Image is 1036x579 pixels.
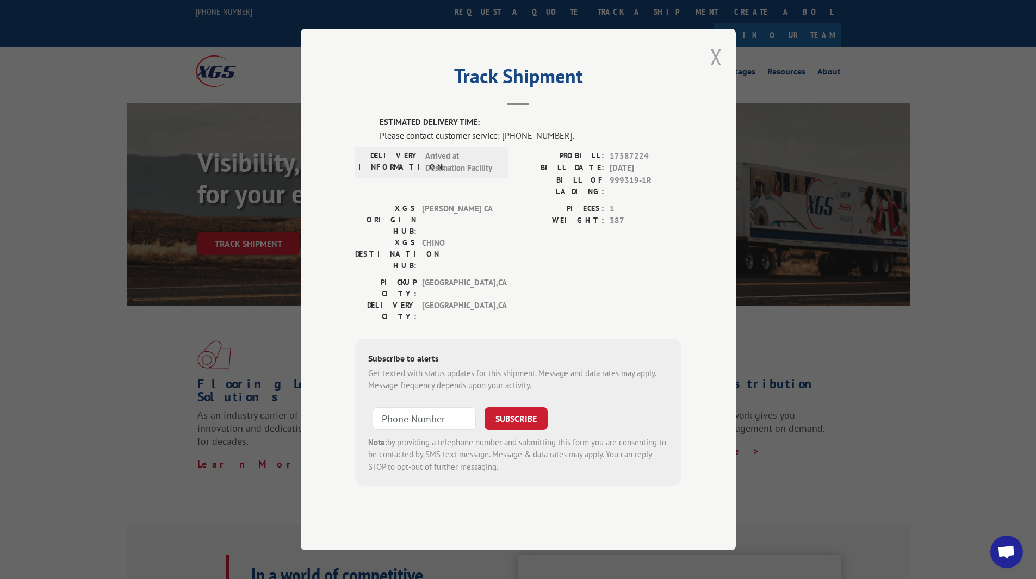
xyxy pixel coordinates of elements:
label: ESTIMATED DELIVERY TIME: [380,116,681,129]
span: 17587224 [610,150,681,163]
span: [PERSON_NAME] CA [422,203,495,237]
span: 999319-1R [610,175,681,197]
label: PICKUP CITY: [355,277,417,300]
label: BILL DATE: [518,162,604,175]
strong: Note: [368,437,387,447]
label: BILL OF LADING: [518,175,604,197]
span: CHINO [422,237,495,271]
span: [GEOGRAPHIC_DATA] , CA [422,277,495,300]
label: XGS ORIGIN HUB: [355,203,417,237]
span: [DATE] [610,162,681,175]
label: WEIGHT: [518,215,604,227]
div: by providing a telephone number and submitting this form you are consenting to be contacted by SM... [368,437,668,474]
button: Close modal [710,42,722,71]
label: DELIVERY INFORMATION: [358,150,420,175]
div: Get texted with status updates for this shipment. Message and data rates may apply. Message frequ... [368,368,668,392]
label: XGS DESTINATION HUB: [355,237,417,271]
input: Phone Number [373,407,476,430]
div: Subscribe to alerts [368,352,668,368]
span: 387 [610,215,681,227]
div: Open chat [990,536,1023,568]
span: Arrived at Destination Facility [425,150,499,175]
span: [GEOGRAPHIC_DATA] , CA [422,300,495,322]
label: DELIVERY CITY: [355,300,417,322]
button: SUBSCRIBE [485,407,548,430]
span: 1 [610,203,681,215]
label: PROBILL: [518,150,604,163]
label: PIECES: [518,203,604,215]
div: Please contact customer service: [PHONE_NUMBER]. [380,129,681,142]
h2: Track Shipment [355,69,681,89]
